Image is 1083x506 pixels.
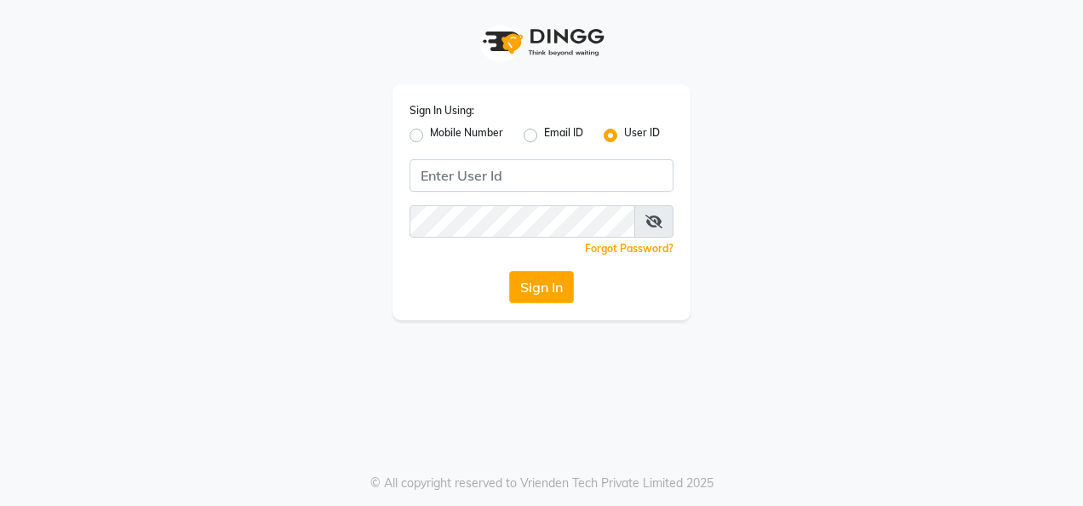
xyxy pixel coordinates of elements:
[624,125,660,146] label: User ID
[410,205,635,238] input: Username
[410,159,673,192] input: Username
[585,242,673,255] a: Forgot Password?
[509,271,574,303] button: Sign In
[544,125,583,146] label: Email ID
[410,103,474,118] label: Sign In Using:
[430,125,503,146] label: Mobile Number
[473,17,610,67] img: logo1.svg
